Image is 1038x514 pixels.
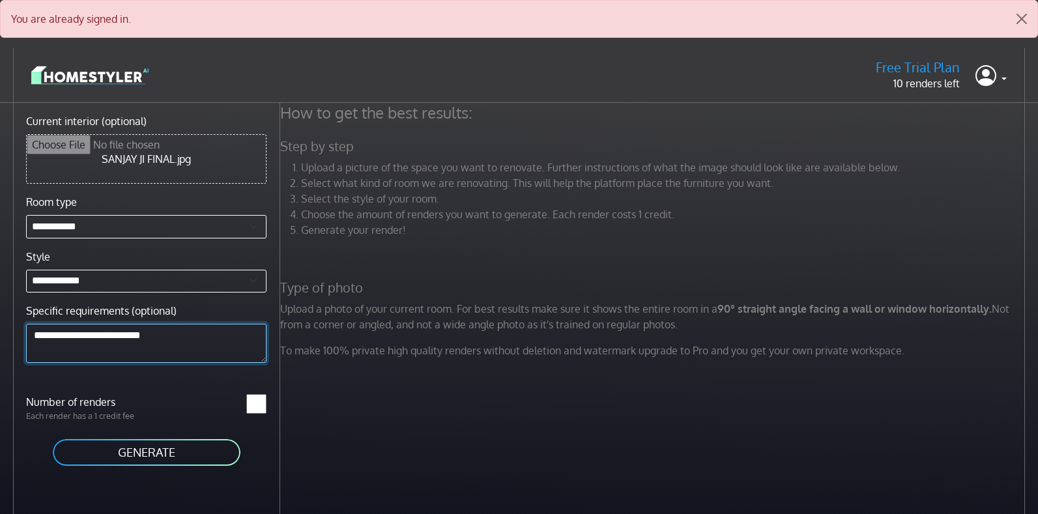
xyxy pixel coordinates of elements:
[26,303,177,319] label: Specific requirements (optional)
[272,103,1036,122] h4: How to get the best results:
[876,76,960,91] p: 10 renders left
[301,191,1028,207] li: Select the style of your room.
[272,301,1036,332] p: Upload a photo of your current room. For best results make sure it shows the entire room in a Not...
[18,410,147,422] p: Each render has a 1 credit fee
[51,438,242,467] button: GENERATE
[301,175,1028,191] li: Select what kind of room we are renovating. This will help the platform place the furniture you w...
[301,160,1028,175] li: Upload a picture of the space you want to renovate. Further instructions of what the image should...
[26,113,147,129] label: Current interior (optional)
[876,59,960,76] h5: Free Trial Plan
[301,222,1028,238] li: Generate your render!
[26,249,50,264] label: Style
[272,138,1036,154] h5: Step by step
[31,64,149,87] img: logo-3de290ba35641baa71223ecac5eacb59cb85b4c7fdf211dc9aaecaaee71ea2f8.svg
[301,207,1028,222] li: Choose the amount of renders you want to generate. Each render costs 1 credit.
[717,302,992,315] strong: 90° straight angle facing a wall or window horizontally.
[1006,1,1037,37] button: Close
[272,279,1036,296] h5: Type of photo
[18,394,147,410] label: Number of renders
[26,194,77,210] label: Room type
[272,343,1036,358] p: To make 100% private high quality renders without deletion and watermark upgrade to Pro and you g...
